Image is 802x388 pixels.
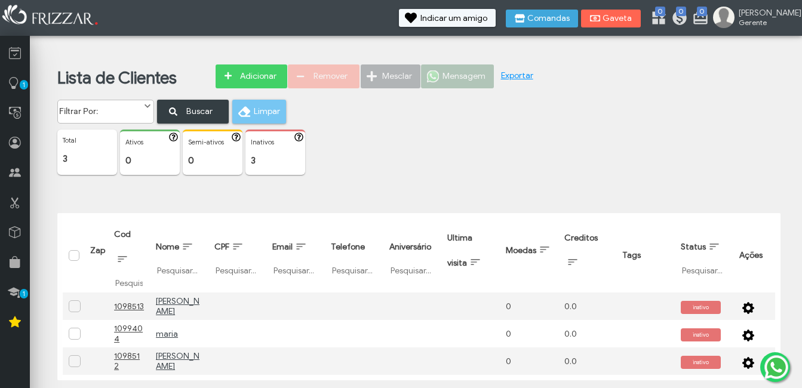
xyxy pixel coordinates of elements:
[558,347,617,375] td: 0.0
[63,153,112,164] p: 3
[675,218,733,292] th: Status: activate to sort column ascending
[681,356,721,369] span: inativo
[325,218,383,292] th: Telefone
[692,10,704,29] a: 0
[90,245,105,255] span: Zap
[501,70,533,81] a: Exportar
[581,10,641,27] button: Gaveta
[251,155,300,166] p: 3
[214,242,229,252] span: CPF
[558,320,617,347] td: 0.0
[506,245,536,255] span: Moedas
[447,233,472,268] span: Ultima visita
[229,133,246,144] button: ui-button
[208,218,267,292] th: CPF: activate to sort column ascending
[697,7,707,16] span: 0
[500,292,558,320] td: 0
[676,7,686,16] span: 0
[748,352,749,370] span: ui-button
[69,251,78,259] div: Selecionar tudo
[156,242,179,252] span: Nome
[399,9,496,27] button: Indicar um amigo
[383,218,442,292] th: Aniversário
[748,325,749,343] span: ui-button
[188,138,237,146] p: Semi-ativos
[558,292,617,320] td: 0.0
[527,14,570,23] span: Comandas
[739,18,792,27] span: Gerente
[114,229,131,239] span: Cod
[739,250,763,260] span: Ações
[114,351,140,371] u: 1098512
[266,218,325,292] th: Email: activate to sort column ascending
[739,325,757,343] button: ui-button
[733,218,775,292] th: Ações
[108,218,150,292] th: Cod: activate to sort column ascending
[63,136,112,144] p: Total
[58,100,143,116] label: Filtrar Por:
[232,100,286,124] button: Limpar
[420,14,487,23] span: Indicar um amigo
[762,353,791,381] img: whatsapp.png
[214,264,261,276] input: Pesquisar...
[157,100,229,124] button: Buscar
[125,155,174,166] p: 0
[506,10,578,27] button: Comandas
[167,133,183,144] button: ui-button
[114,301,144,312] u: 1098513
[254,103,278,121] span: Limpar
[114,324,143,344] u: 1099404
[681,242,706,252] span: Status
[500,218,558,292] th: Moedas: activate to sort column ascending
[622,250,641,260] span: Tags
[114,277,144,289] input: Pesquisar...
[125,138,174,146] p: Ativos
[156,329,178,339] a: maria
[603,14,632,23] span: Gaveta
[84,218,108,292] th: Zap
[20,289,28,298] span: 1
[500,347,558,375] td: 0
[389,264,436,276] input: Pesquisar...
[292,133,309,144] button: ui-button
[57,67,177,88] a: Lista de Clientes
[681,264,727,276] input: Pesquisar...
[389,242,431,252] span: Aniversário
[681,301,721,314] span: inativo
[156,296,199,316] a: [PERSON_NAME]
[216,64,287,88] button: Adicionar
[150,218,208,292] th: Nome: activate to sort column ascending
[739,352,757,370] button: ui-button
[179,102,220,121] span: Buscar
[500,320,558,347] td: 0
[681,328,721,341] span: inativo
[156,264,202,276] input: Pesquisar...
[237,67,279,85] span: Adicionar
[441,218,500,292] th: Ultima visita: activate to sort column ascending
[650,10,662,29] a: 0
[331,264,377,276] input: Pesquisar...
[251,138,300,146] p: Inativos
[739,297,757,315] button: ui-button
[272,242,293,252] span: Email
[655,7,665,16] span: 0
[272,264,319,276] input: Pesquisar...
[739,8,792,18] span: [PERSON_NAME]
[564,233,598,243] span: Creditos
[558,218,617,292] th: Creditos: activate to sort column ascending
[616,218,675,292] th: Tags
[713,7,796,30] a: [PERSON_NAME] Gerente
[748,297,749,315] span: ui-button
[331,242,365,252] span: Telefone
[156,351,199,371] a: [PERSON_NAME]
[188,155,237,166] p: 0
[671,10,683,29] a: 0
[20,80,28,90] span: 1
